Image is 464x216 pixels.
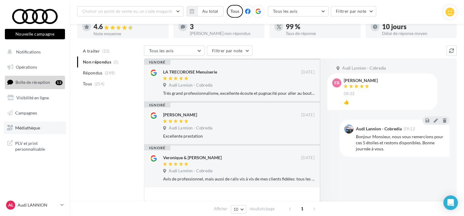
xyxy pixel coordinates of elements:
[301,112,315,118] span: [DATE]
[4,91,66,104] a: Visibilité en ligne
[4,76,66,89] a: Boîte de réception13
[163,155,222,161] div: Veronique & [PERSON_NAME]
[169,83,213,88] span: Audi Lannion - Cobredia
[356,127,402,131] div: Audi Lannion - Cobredia
[234,207,239,212] span: 10
[56,80,63,85] div: 13
[4,61,66,74] a: Opérations
[163,133,315,139] div: Excellente prestation
[163,176,315,182] div: Avis de professionnel, mais aussi de ralis vis à vis de mes clients fidèles: tous les jours, nous...
[443,195,458,210] div: Open Intercom Messenger
[94,32,164,36] div: Note moyenne
[382,31,452,36] div: Délai de réponse moyen
[169,125,213,131] span: Audi Lannion - Cobredia
[83,81,92,87] span: Tous
[344,78,378,83] div: [PERSON_NAME]
[5,29,65,39] button: Nouvelle campagne
[144,103,170,108] div: ignoré
[331,6,377,16] button: Filtrer par note
[382,23,452,30] div: 10 jours
[301,155,315,161] span: [DATE]
[334,80,339,86] span: FR
[144,146,170,150] div: ignoré
[15,110,37,115] span: Campagnes
[15,125,40,130] span: Médiathèque
[102,49,110,53] span: (15)
[105,70,115,75] span: (249)
[356,134,445,152] div: Bonjour Monsieur, nous vous remercions pour ces 5 étoiles et restons disponibles. Bonne journée à...
[197,6,223,16] button: Au total
[190,23,260,30] div: 3
[83,48,100,54] span: A traiter
[344,91,355,97] span: 08:32
[15,80,50,85] span: Boîte de réception
[8,202,13,208] span: AL
[4,107,66,119] a: Campagnes
[273,9,298,14] span: Tous les avis
[268,6,329,16] button: Tous les avis
[163,112,197,118] div: [PERSON_NAME]
[301,70,315,75] span: [DATE]
[250,206,275,212] span: résultats/page
[214,206,227,212] span: Afficher
[4,137,66,155] a: PLV et print personnalisable
[149,48,174,53] span: Tous les avis
[5,199,65,211] a: AL Audi LANNION
[190,31,260,36] div: [PERSON_NAME] non répondus
[16,95,49,100] span: Visibilité en ligne
[16,64,37,70] span: Opérations
[94,23,164,30] div: 4.6
[187,6,223,16] button: Au total
[83,70,103,76] span: Répondus
[342,66,386,71] span: Audi Lannion - Cobredia
[163,90,315,96] div: Très grand professionnalisme, excellente écoute et pugnacité pour aller au bout du sujet toujours...
[404,127,415,131] span: 09:12
[94,81,105,86] span: (254)
[144,46,205,56] button: Tous les avis
[144,60,170,65] div: ignoré
[286,31,356,36] div: Taux de réponse
[82,9,172,14] span: Choisir un point de vente ou un code magasin
[15,139,63,152] span: PLV et print personnalisable
[227,5,243,18] div: Tous
[207,46,253,56] button: Filtrer par note
[297,204,307,214] span: 1
[286,23,356,30] div: 99 %
[344,99,432,105] div: 👍
[18,202,58,208] p: Audi LANNION
[4,122,66,134] a: Médiathèque
[16,49,41,54] span: Notifications
[4,46,64,58] button: Notifications
[163,69,217,75] div: LA TRECOROISE Menuiserie
[77,6,183,16] button: Choisir un point de vente ou un code magasin
[231,205,246,214] button: 10
[169,168,213,174] span: Audi Lannion - Cobredia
